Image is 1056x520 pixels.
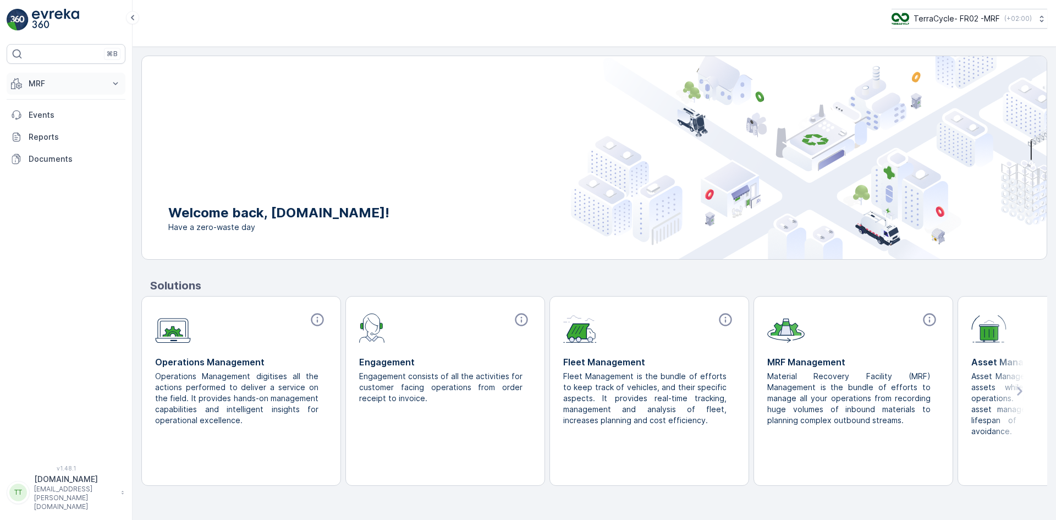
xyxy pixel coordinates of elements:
[155,312,191,343] img: module-icon
[29,78,103,89] p: MRF
[767,355,939,369] p: MRF Management
[34,485,116,511] p: [EMAIL_ADDRESS][PERSON_NAME][DOMAIN_NAME]
[359,355,531,369] p: Engagement
[155,355,327,369] p: Operations Management
[1004,14,1032,23] p: ( +02:00 )
[7,126,125,148] a: Reports
[29,110,121,121] p: Events
[32,9,79,31] img: logo_light-DOdMpM7g.png
[7,465,125,472] span: v 1.48.1
[914,13,1000,24] p: TerraCycle- FR02 -MRF
[563,312,597,343] img: module-icon
[767,312,805,343] img: module-icon
[150,277,1047,294] p: Solutions
[168,204,389,222] p: Welcome back, [DOMAIN_NAME]!
[892,9,1047,29] button: TerraCycle- FR02 -MRF(+02:00)
[34,474,116,485] p: [DOMAIN_NAME]
[767,371,931,426] p: Material Recovery Facility (MRF) Management is the bundle of efforts to manage all your operation...
[563,355,735,369] p: Fleet Management
[9,484,27,501] div: TT
[892,13,909,25] img: terracycle.png
[107,50,118,58] p: ⌘B
[168,222,389,233] span: Have a zero-waste day
[359,312,385,343] img: module-icon
[359,371,522,404] p: Engagement consists of all the activities for customer facing operations from order receipt to in...
[155,371,318,426] p: Operations Management digitises all the actions performed to deliver a service on the field. It p...
[7,148,125,170] a: Documents
[563,371,727,426] p: Fleet Management is the bundle of efforts to keep track of vehicles, and their specific aspects. ...
[29,154,121,165] p: Documents
[7,104,125,126] a: Events
[7,9,29,31] img: logo
[7,474,125,511] button: TT[DOMAIN_NAME][EMAIL_ADDRESS][PERSON_NAME][DOMAIN_NAME]
[29,132,121,143] p: Reports
[971,312,1007,343] img: module-icon
[571,56,1047,259] img: city illustration
[7,73,125,95] button: MRF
